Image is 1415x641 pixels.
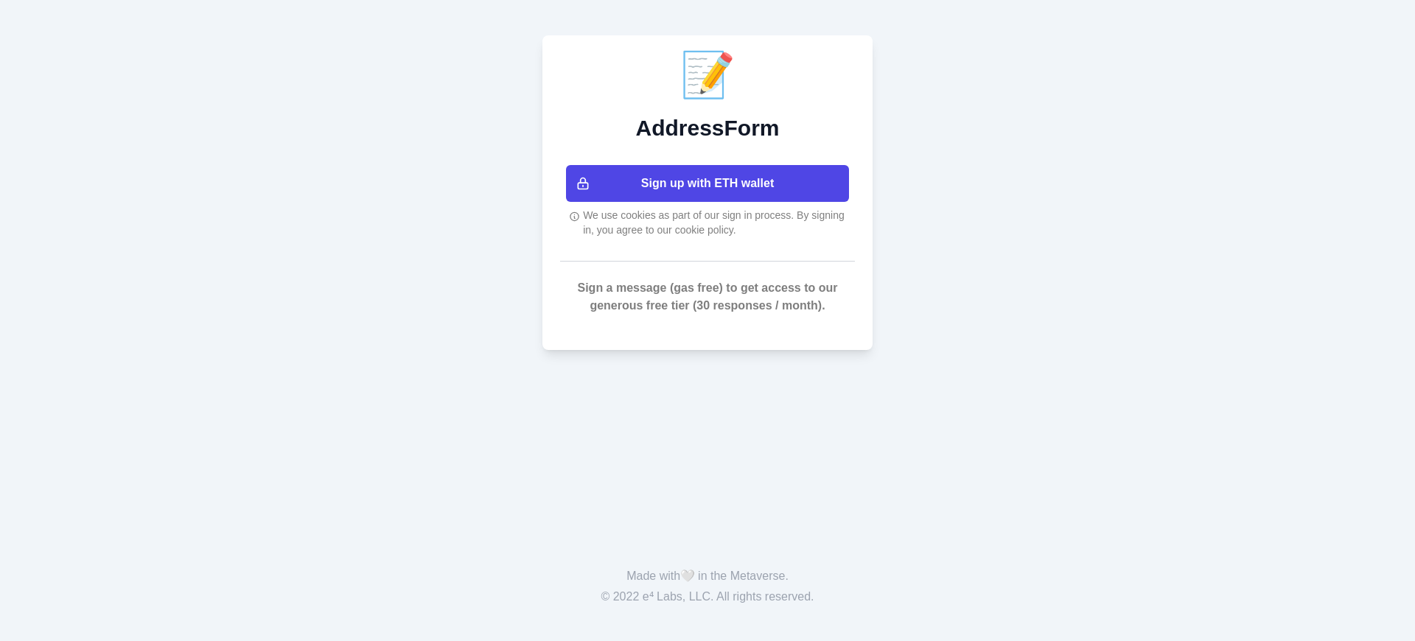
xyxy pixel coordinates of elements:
h2: AddressForm [560,115,855,141]
p: Sign a message (gas free) to get access to our generous free tier (30 responses / month). [560,279,855,315]
div: We use cookies as part of our sign in process. By signing in, you agree to our cookie policy. [560,208,855,237]
p: Made with in the Metaverse. [24,567,1391,585]
span: 🤍 [680,570,695,582]
button: Sign up with ETH wallet [566,165,849,202]
div: 📝 [560,53,855,97]
p: © 2022 e⁴ Labs, LLC. All rights reserved. [24,588,1391,606]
